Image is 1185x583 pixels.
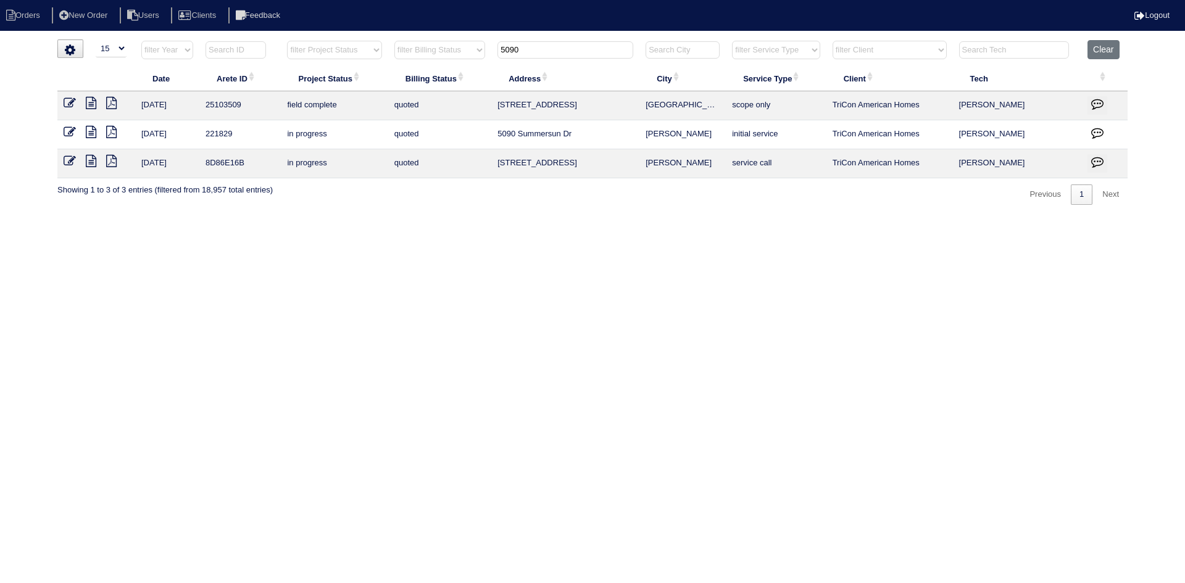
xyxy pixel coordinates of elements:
[1087,40,1119,59] button: Clear
[135,91,199,120] td: [DATE]
[199,65,281,91] th: Arete ID: activate to sort column ascending
[953,91,1082,120] td: [PERSON_NAME]
[206,41,266,59] input: Search ID
[491,149,639,178] td: [STREET_ADDRESS]
[388,65,491,91] th: Billing Status: activate to sort column ascending
[135,149,199,178] td: [DATE]
[120,10,169,20] a: Users
[199,120,281,149] td: 221829
[639,65,726,91] th: City: activate to sort column ascending
[726,65,826,91] th: Service Type: activate to sort column ascending
[52,10,117,20] a: New Order
[491,65,639,91] th: Address: activate to sort column ascending
[1021,184,1070,205] a: Previous
[959,41,1069,59] input: Search Tech
[135,65,199,91] th: Date
[639,149,726,178] td: [PERSON_NAME]
[281,91,388,120] td: field complete
[826,149,953,178] td: TriCon American Homes
[281,120,388,149] td: in progress
[726,91,826,120] td: scope only
[491,120,639,149] td: 5090 Summersun Dr
[639,120,726,149] td: [PERSON_NAME]
[1134,10,1170,20] a: Logout
[281,65,388,91] th: Project Status: activate to sort column ascending
[1081,65,1128,91] th: : activate to sort column ascending
[826,65,953,91] th: Client: activate to sort column ascending
[826,91,953,120] td: TriCon American Homes
[826,120,953,149] td: TriCon American Homes
[281,149,388,178] td: in progress
[953,149,1082,178] td: [PERSON_NAME]
[120,7,169,24] li: Users
[57,178,273,196] div: Showing 1 to 3 of 3 entries (filtered from 18,957 total entries)
[639,91,726,120] td: [GEOGRAPHIC_DATA]
[171,10,226,20] a: Clients
[199,91,281,120] td: 25103509
[135,120,199,149] td: [DATE]
[646,41,720,59] input: Search City
[388,91,491,120] td: quoted
[388,120,491,149] td: quoted
[1071,184,1092,205] a: 1
[491,91,639,120] td: [STREET_ADDRESS]
[52,7,117,24] li: New Order
[497,41,633,59] input: Search Address
[171,7,226,24] li: Clients
[726,149,826,178] td: service call
[953,65,1082,91] th: Tech
[1094,184,1128,205] a: Next
[228,7,290,24] li: Feedback
[953,120,1082,149] td: [PERSON_NAME]
[726,120,826,149] td: initial service
[388,149,491,178] td: quoted
[199,149,281,178] td: 8D86E16B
